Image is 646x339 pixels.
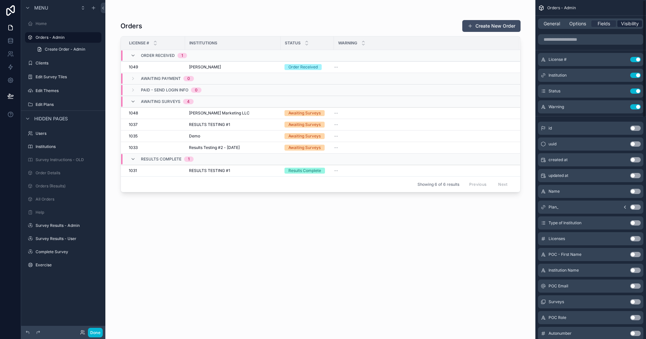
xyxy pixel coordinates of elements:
label: Edit Themes [36,88,100,93]
a: Survey Instructions - OLD [25,155,101,165]
span: Menu [34,5,48,11]
label: All Orders [36,197,100,202]
span: Fields [598,20,610,27]
label: Users [36,131,100,136]
label: Survey Results - User [36,236,100,241]
a: Clients [25,58,101,68]
a: Orders (Results) [25,181,101,191]
label: Complete Survey [36,249,100,254]
span: Order Received [141,53,175,58]
span: Institution [549,73,567,78]
span: POC Email [549,283,568,289]
a: Order Details [25,168,101,178]
div: 4 [187,99,190,104]
a: Edit Survey Tiles [25,72,101,82]
span: License # [129,40,149,46]
span: Results Complete [141,157,181,162]
span: Visibility [621,20,639,27]
span: Orders - Admin [547,5,576,11]
span: Warning [338,40,357,46]
a: Complete Survey [25,247,101,257]
a: Edit Plans [25,99,101,110]
span: created at [549,157,568,162]
span: Warning [549,104,564,109]
a: Help [25,207,101,218]
label: Orders (Results) [36,183,100,189]
label: Institutions [36,144,100,149]
button: Done [88,328,103,337]
a: Home [25,18,101,29]
a: Exercise [25,260,101,270]
span: Plan_ [549,205,558,210]
div: 1 [188,157,190,162]
a: Users [25,128,101,139]
a: Survey Results - User [25,233,101,244]
span: POC Role [549,315,566,320]
a: Orders - Admin [25,32,101,43]
label: Clients [36,61,100,66]
span: Status [285,40,301,46]
span: Status [549,88,560,94]
label: Help [36,210,100,215]
span: Hidden pages [34,115,68,122]
span: Name [549,189,560,194]
a: Create Order - Admin [33,44,101,55]
label: Order Details [36,170,100,176]
label: Survey Results - Admin [36,223,100,228]
a: Survey Results - Admin [25,220,101,231]
span: Showing 6 of 6 results [417,182,459,187]
span: Awaiting Payment [141,76,181,81]
label: Edit Plans [36,102,100,107]
span: POC - First Name [549,252,581,257]
span: Institutions [189,40,217,46]
span: updated at [549,173,568,178]
a: Institutions [25,141,101,152]
span: Type of Institution [549,220,581,226]
span: Create Order - Admin [45,47,85,52]
div: 0 [195,87,198,93]
span: License # [549,57,567,62]
span: id [549,126,552,131]
span: uuid [549,141,556,147]
label: Orders - Admin [36,35,97,40]
label: Home [36,21,100,26]
span: Awaiting Surveys [141,99,180,104]
a: All Orders [25,194,101,205]
span: Surveys [549,299,564,304]
span: General [544,20,560,27]
span: Institution Name [549,268,579,273]
a: Edit Themes [25,85,101,96]
div: 1 [181,53,183,58]
div: 0 [187,76,190,81]
label: Edit Survey Tiles [36,74,100,80]
label: Exercise [36,262,100,268]
span: Licenses [549,236,565,241]
label: Survey Instructions - OLD [36,157,100,162]
span: Paid - Send Login Info [141,87,188,93]
span: Options [569,20,586,27]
